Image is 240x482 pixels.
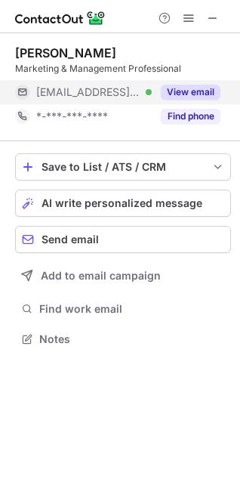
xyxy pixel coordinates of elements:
button: Reveal Button [161,109,220,124]
div: Save to List / ATS / CRM [42,161,205,173]
button: AI write personalized message [15,190,231,217]
img: ContactOut v5.3.10 [15,9,106,27]
button: Find work email [15,298,231,320]
span: [EMAIL_ADDRESS][DOMAIN_NAME] [36,85,140,99]
button: save-profile-one-click [15,153,231,181]
span: Add to email campaign [41,270,161,282]
div: [PERSON_NAME] [15,45,116,60]
span: AI write personalized message [42,197,202,209]
span: Find work email [39,302,225,316]
div: Marketing & Management Professional [15,62,231,76]
button: Send email [15,226,231,253]
button: Reveal Button [161,85,220,100]
span: Send email [42,233,99,246]
span: Notes [39,332,225,346]
button: Notes [15,329,231,350]
button: Add to email campaign [15,262,231,289]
